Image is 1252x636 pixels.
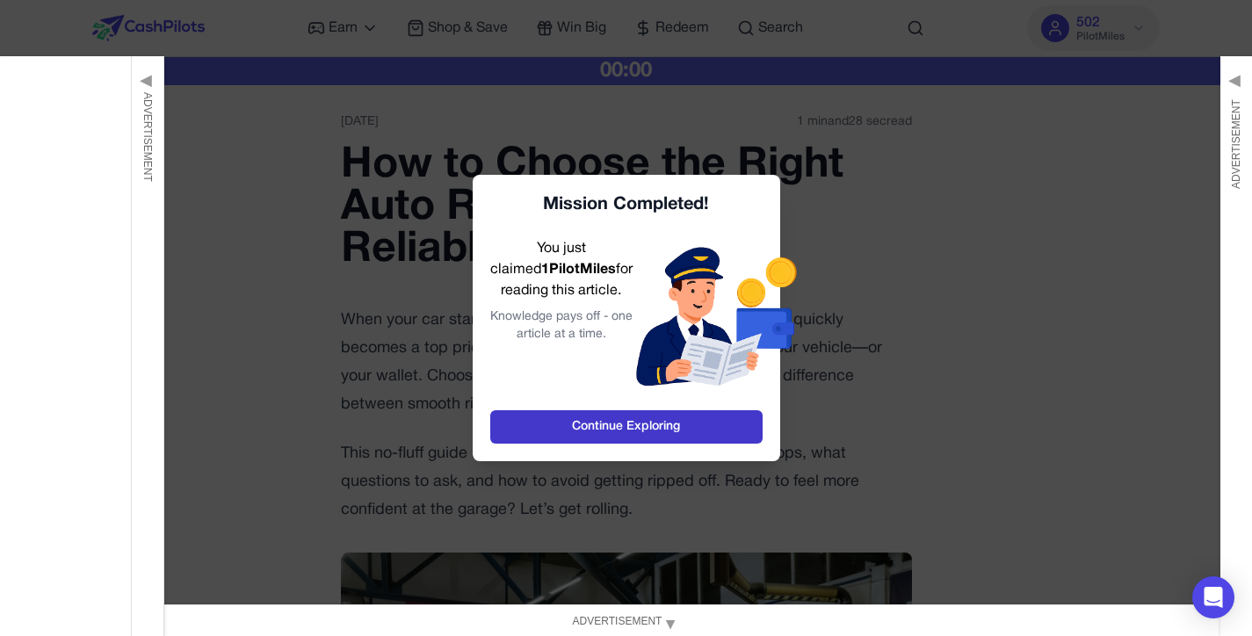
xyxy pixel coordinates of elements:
[140,92,156,182] span: Advertisement
[139,67,156,92] span: ◀
[490,192,763,217] div: Mission Completed!
[1192,576,1234,618] div: Open Intercom Messenger
[490,238,633,394] div: You just claimed for reading this article.
[490,410,763,444] a: Continue Exploring
[1227,67,1245,92] span: ◀
[490,308,633,343] div: Knowledge pays off - one article at a time.
[541,264,616,276] span: 1 PilotMiles
[1228,99,1244,189] span: Advertisement
[633,238,801,394] img: Clamed Article
[573,613,662,629] span: Advertisement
